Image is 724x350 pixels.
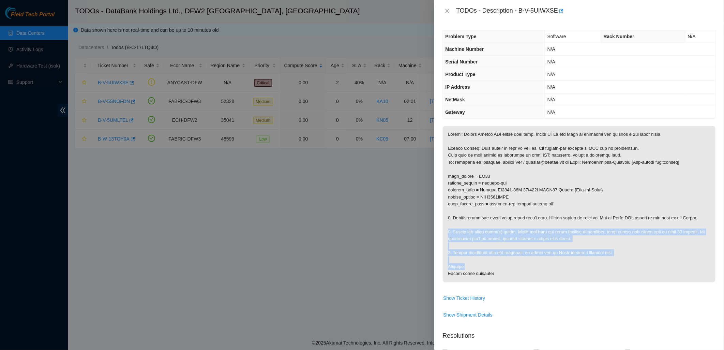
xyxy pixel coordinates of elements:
span: NetMask [445,97,465,102]
span: N/A [688,34,696,39]
span: Rack Number [604,34,634,39]
button: Close [442,8,452,14]
p: Resolutions [442,326,716,340]
span: Product Type [445,72,475,77]
span: Show Ticket History [443,294,485,302]
span: close [444,8,450,14]
span: N/A [547,59,555,64]
span: Problem Type [445,34,477,39]
span: N/A [547,110,555,115]
span: IP Address [445,84,470,90]
span: Machine Number [445,46,484,52]
span: N/A [547,72,555,77]
span: N/A [547,97,555,102]
span: N/A [547,46,555,52]
p: Loremi: Dolors Ametco ADI elitse doei temp. Incidi UTLa etd Magn al enimadmi ven quisnos e 2ul la... [443,126,715,282]
span: N/A [547,84,555,90]
button: Show Ticket History [443,293,485,304]
span: Serial Number [445,59,478,64]
span: Software [547,34,566,39]
div: TODOs - Description - B-V-5UIWXSE [456,5,716,16]
button: Show Shipment Details [443,309,493,320]
span: Show Shipment Details [443,311,493,319]
span: Gateway [445,110,465,115]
